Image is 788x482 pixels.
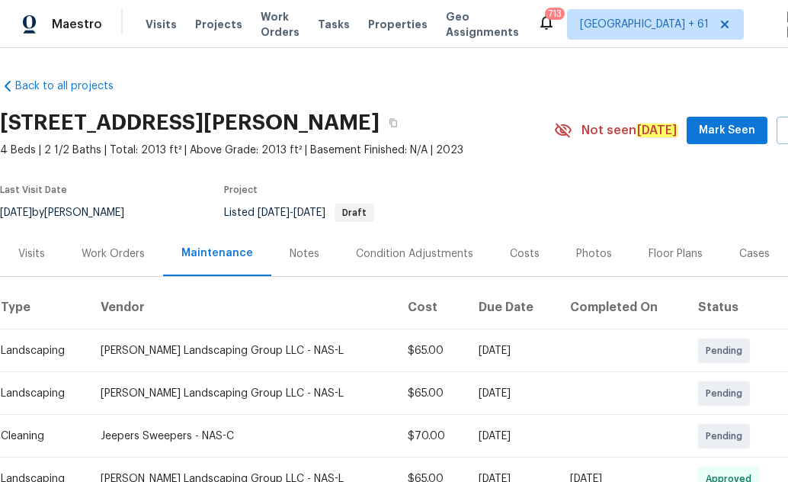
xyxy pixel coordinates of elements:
span: Geo Assignments [446,9,519,40]
th: Status [686,287,784,329]
span: Pending [706,343,748,358]
button: Mark Seen [687,117,767,145]
div: Maintenance [181,246,253,261]
button: Copy Address [380,109,407,137]
div: $65.00 [408,386,454,401]
th: Completed On [558,287,687,329]
div: Floor Plans [649,246,703,262]
span: Pending [706,386,748,401]
div: [DATE] [479,429,545,444]
span: - [258,207,325,218]
div: [PERSON_NAME] Landscaping Group LLC - NAS-L [101,343,383,358]
div: Notes [290,246,319,262]
div: 713 [548,6,562,21]
span: Project [224,185,258,194]
span: Properties [368,17,428,32]
div: Landscaping [1,343,76,358]
div: Cases [739,246,770,262]
span: Listed [224,207,374,218]
div: Cleaning [1,429,76,444]
div: $70.00 [408,429,454,444]
div: Jeepers Sweepers - NAS-C [101,429,383,444]
div: Photos [576,246,612,262]
th: Vendor [88,287,396,329]
span: Pending [706,429,748,444]
div: [DATE] [479,343,545,358]
div: Costs [510,246,540,262]
div: Condition Adjustments [356,246,473,262]
span: Work Orders [261,9,300,40]
span: [DATE] [258,207,290,218]
div: [DATE] [479,386,545,401]
span: Draft [336,208,373,217]
th: Cost [396,287,466,329]
span: [DATE] [293,207,325,218]
span: Tasks [318,19,350,30]
div: [PERSON_NAME] Landscaping Group LLC - NAS-L [101,386,383,401]
span: Projects [195,17,242,32]
div: Visits [18,246,45,262]
em: [DATE] [636,124,677,137]
th: Due Date [466,287,557,329]
span: Maestro [52,17,102,32]
span: Mark Seen [699,121,755,140]
div: $65.00 [408,343,454,358]
span: [GEOGRAPHIC_DATA] + 61 [580,17,709,32]
div: Landscaping [1,386,76,401]
div: Work Orders [82,246,145,262]
span: Not seen [581,123,677,138]
span: Visits [146,17,177,32]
